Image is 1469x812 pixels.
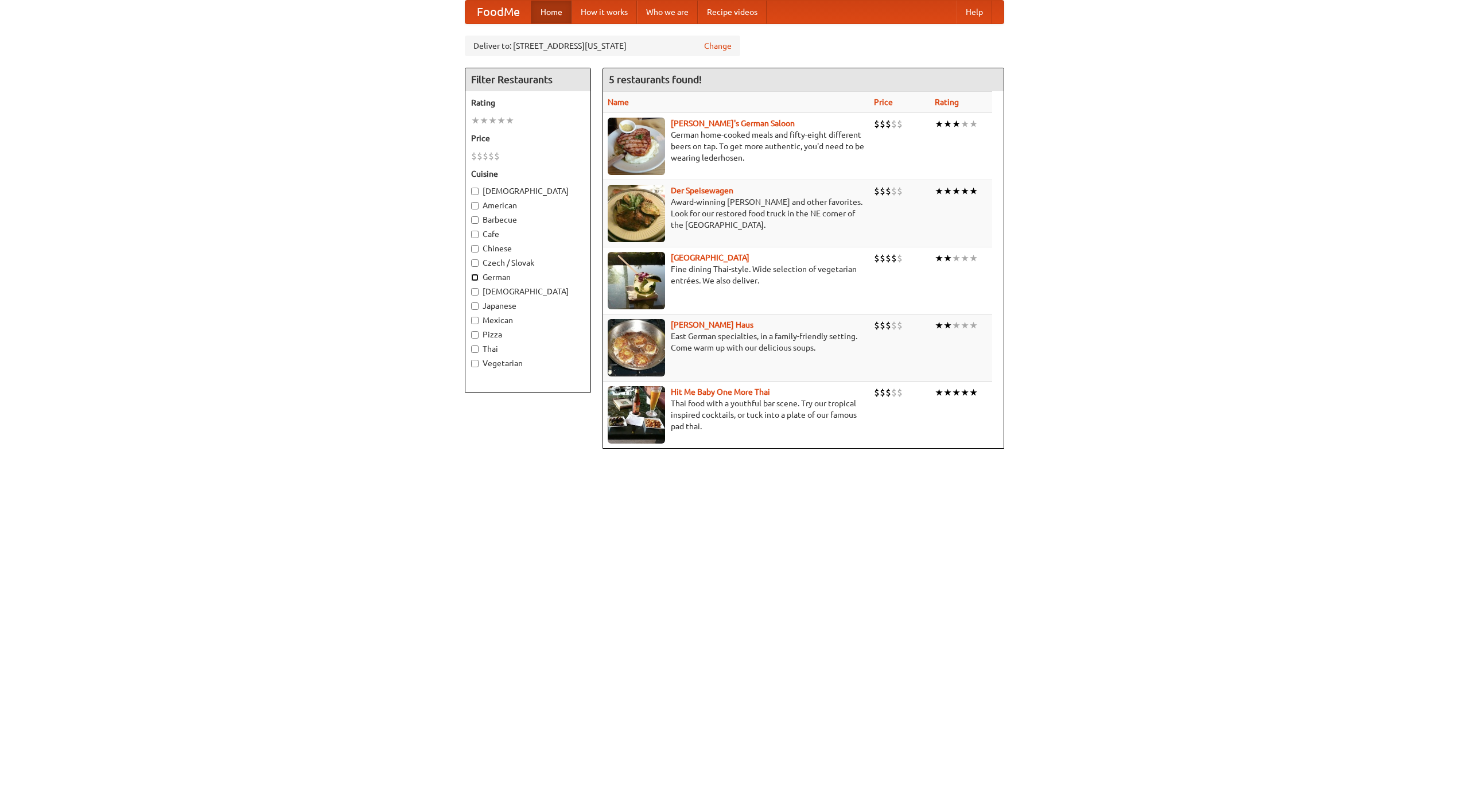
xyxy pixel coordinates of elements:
li: ★ [961,118,969,130]
p: East German specialties, in a family-friendly setting. Come warm up with our delicious soups. [608,331,865,353]
h4: Filter Restaurants [465,68,590,91]
li: ★ [961,319,969,332]
label: Cafe [471,228,585,240]
label: Czech / Slovak [471,257,585,269]
input: Cafe [471,231,479,238]
a: [PERSON_NAME] Haus [671,320,753,329]
li: ★ [961,386,969,399]
li: $ [874,252,880,265]
li: ★ [969,252,978,265]
li: ★ [943,386,952,399]
li: ★ [952,118,961,130]
a: [PERSON_NAME]'s German Saloon [671,119,795,128]
input: Vegetarian [471,360,479,367]
label: Japanese [471,300,585,312]
input: [DEMOGRAPHIC_DATA] [471,288,479,296]
li: ★ [969,185,978,197]
p: Fine dining Thai-style. Wide selection of vegetarian entrées. We also deliver. [608,263,865,286]
li: $ [885,252,891,265]
li: ★ [969,319,978,332]
li: ★ [961,185,969,197]
li: $ [494,150,500,162]
label: American [471,200,585,211]
a: [GEOGRAPHIC_DATA] [671,253,749,262]
li: $ [897,386,903,399]
li: $ [483,150,488,162]
h5: Cuisine [471,168,585,180]
label: [DEMOGRAPHIC_DATA] [471,286,585,297]
div: Deliver to: [STREET_ADDRESS][US_STATE] [465,36,740,56]
a: Help [957,1,992,24]
li: $ [885,386,891,399]
label: Thai [471,343,585,355]
li: ★ [935,185,943,197]
a: Home [531,1,572,24]
li: $ [880,118,885,130]
li: ★ [935,252,943,265]
input: Pizza [471,331,479,339]
li: $ [874,185,880,197]
li: ★ [497,114,506,127]
input: Czech / Slovak [471,259,479,267]
li: ★ [969,118,978,130]
li: $ [488,150,494,162]
p: Thai food with a youthful bar scene. Try our tropical inspired cocktails, or tuck into a plate of... [608,398,865,432]
img: satay.jpg [608,252,665,309]
li: ★ [506,114,514,127]
label: Vegetarian [471,358,585,369]
li: $ [891,319,897,332]
a: FoodMe [465,1,531,24]
li: ★ [952,319,961,332]
li: $ [874,118,880,130]
a: How it works [572,1,637,24]
li: ★ [471,114,480,127]
p: Award-winning [PERSON_NAME] and other favorites. Look for our restored food truck in the NE corne... [608,196,865,231]
label: [DEMOGRAPHIC_DATA] [471,185,585,197]
li: $ [885,319,891,332]
li: ★ [488,114,497,127]
a: Rating [935,98,959,107]
a: Hit Me Baby One More Thai [671,387,770,397]
li: $ [897,319,903,332]
input: Japanese [471,302,479,310]
li: ★ [952,185,961,197]
input: Thai [471,345,479,353]
label: Mexican [471,314,585,326]
li: $ [885,118,891,130]
input: German [471,274,479,281]
li: ★ [480,114,488,127]
li: ★ [943,319,952,332]
li: $ [874,319,880,332]
input: American [471,202,479,209]
li: ★ [935,118,943,130]
label: Pizza [471,329,585,340]
li: $ [897,118,903,130]
li: $ [880,386,885,399]
a: Price [874,98,893,107]
li: ★ [943,252,952,265]
li: $ [891,118,897,130]
li: $ [891,185,897,197]
li: ★ [969,386,978,399]
label: Chinese [471,243,585,254]
a: Name [608,98,629,107]
li: $ [880,319,885,332]
a: Who we are [637,1,698,24]
a: Recipe videos [698,1,767,24]
label: German [471,271,585,283]
img: babythai.jpg [608,386,665,444]
h5: Rating [471,97,585,108]
li: $ [471,150,477,162]
li: ★ [952,386,961,399]
input: [DEMOGRAPHIC_DATA] [471,188,479,195]
a: Der Speisewagen [671,186,733,195]
input: Barbecue [471,216,479,224]
li: $ [897,252,903,265]
li: $ [880,185,885,197]
li: ★ [952,252,961,265]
